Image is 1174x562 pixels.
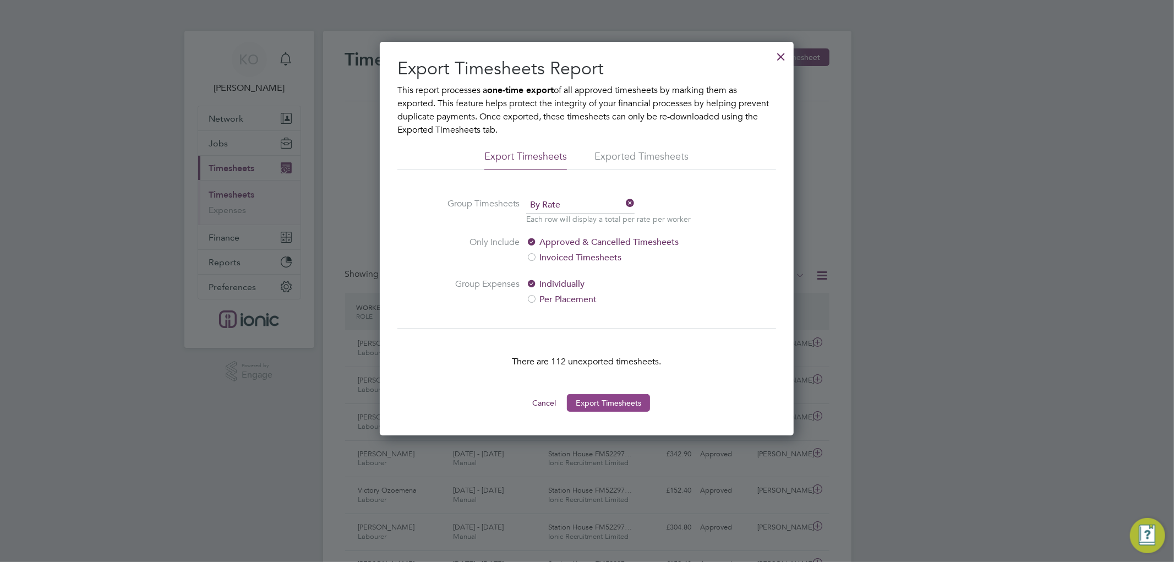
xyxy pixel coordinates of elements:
b: one-time export [487,85,554,95]
label: Approved & Cancelled Timesheets [526,236,711,249]
label: Per Placement [526,293,711,306]
label: Invoiced Timesheets [526,251,711,264]
p: This report processes a of all approved timesheets by marking them as exported. This feature help... [397,84,776,137]
span: By Rate [526,197,635,214]
label: Group Timesheets [437,197,520,222]
label: Individually [526,277,711,291]
button: Engage Resource Center [1130,518,1165,553]
p: There are 112 unexported timesheets. [397,355,776,368]
label: Group Expenses [437,277,520,306]
button: Cancel [523,394,565,412]
h2: Export Timesheets Report [397,57,776,80]
label: Only Include [437,236,520,264]
li: Export Timesheets [484,150,567,170]
p: Each row will display a total per rate per worker [526,214,691,225]
li: Exported Timesheets [594,150,689,170]
button: Export Timesheets [567,394,650,412]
